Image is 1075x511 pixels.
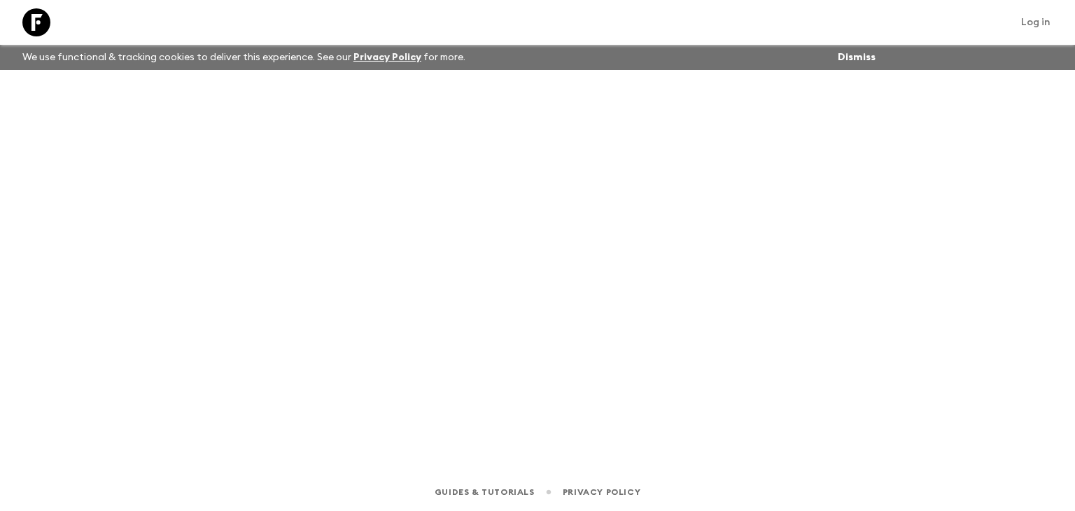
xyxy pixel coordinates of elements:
button: Dismiss [834,48,879,67]
p: We use functional & tracking cookies to deliver this experience. See our for more. [17,45,471,70]
a: Log in [1013,13,1058,32]
a: Privacy Policy [563,484,640,500]
a: Guides & Tutorials [435,484,535,500]
a: Privacy Policy [353,52,421,62]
